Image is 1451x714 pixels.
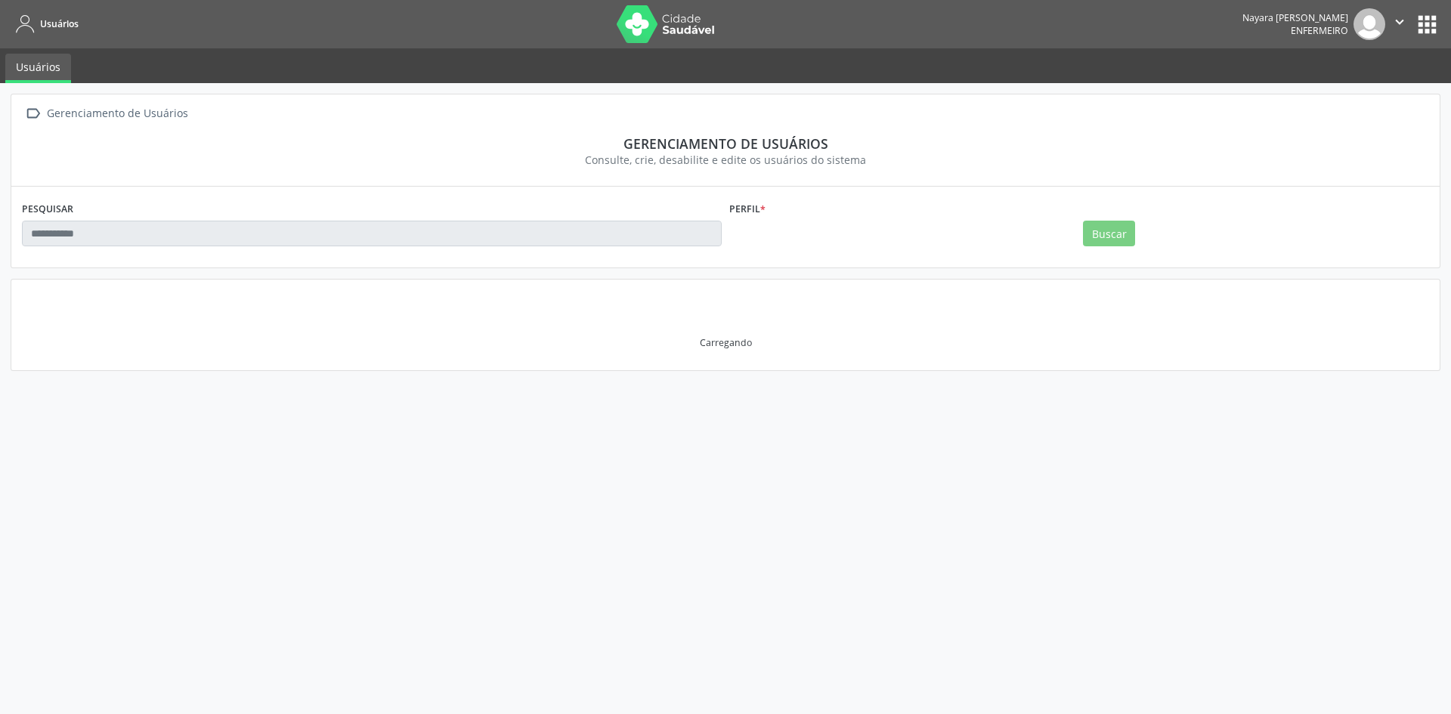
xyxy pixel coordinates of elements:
[1414,11,1440,38] button: apps
[22,197,73,221] label: PESQUISAR
[700,336,752,349] div: Carregando
[44,103,190,125] div: Gerenciamento de Usuários
[22,103,190,125] a:  Gerenciamento de Usuários
[40,17,79,30] span: Usuários
[1385,8,1414,40] button: 
[729,197,766,221] label: Perfil
[1291,24,1348,37] span: Enfermeiro
[22,103,44,125] i: 
[1391,14,1408,30] i: 
[11,11,79,36] a: Usuários
[1354,8,1385,40] img: img
[32,135,1419,152] div: Gerenciamento de usuários
[1242,11,1348,24] div: Nayara [PERSON_NAME]
[32,152,1419,168] div: Consulte, crie, desabilite e edite os usuários do sistema
[5,54,71,83] a: Usuários
[1083,221,1135,246] button: Buscar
